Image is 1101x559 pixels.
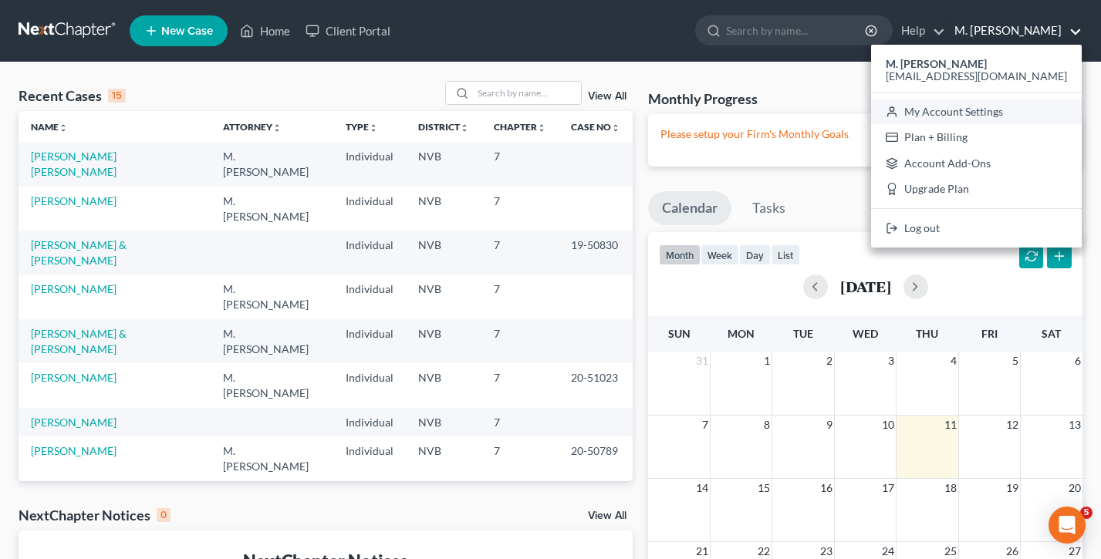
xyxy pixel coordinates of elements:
[762,352,772,370] span: 1
[31,371,117,384] a: [PERSON_NAME]
[588,510,626,521] a: View All
[481,231,559,274] td: 7
[1042,327,1061,340] span: Sat
[1005,479,1020,497] span: 19
[880,479,896,497] span: 17
[559,363,633,407] td: 20-51023
[481,275,559,319] td: 7
[886,57,987,70] strong: M. [PERSON_NAME]
[871,215,1082,241] a: Log out
[31,194,117,207] a: [PERSON_NAME]
[886,69,1067,83] span: [EMAIL_ADDRESS][DOMAIN_NAME]
[701,244,739,265] button: week
[31,282,117,295] a: [PERSON_NAME]
[793,327,813,340] span: Tue
[333,363,406,407] td: Individual
[871,99,1082,125] a: My Account Settings
[211,187,333,231] td: M. [PERSON_NAME]
[1067,416,1082,434] span: 13
[406,436,481,480] td: NVB
[571,121,620,133] a: Case Nounfold_more
[31,238,127,267] a: [PERSON_NAME] & [PERSON_NAME]
[728,327,755,340] span: Mon
[726,16,867,45] input: Search by name...
[333,231,406,274] td: Individual
[840,278,891,295] h2: [DATE]
[31,121,68,133] a: Nameunfold_more
[211,275,333,319] td: M. [PERSON_NAME]
[916,327,938,340] span: Thu
[19,506,171,524] div: NextChapter Notices
[333,275,406,319] td: Individual
[157,508,171,522] div: 0
[738,191,799,225] a: Tasks
[943,416,958,434] span: 11
[871,124,1082,150] a: Plan + Billing
[211,363,333,407] td: M. [PERSON_NAME]
[31,416,117,429] a: [PERSON_NAME]
[406,363,481,407] td: NVB
[588,91,626,102] a: View All
[739,244,771,265] button: day
[819,479,834,497] span: 16
[611,123,620,133] i: unfold_more
[232,17,298,45] a: Home
[1049,507,1086,544] div: Open Intercom Messenger
[481,319,559,363] td: 7
[406,275,481,319] td: NVB
[559,231,633,274] td: 19-50830
[333,436,406,480] td: Individual
[333,408,406,436] td: Individual
[494,121,546,133] a: Chapterunfold_more
[481,408,559,436] td: 7
[211,142,333,186] td: M. [PERSON_NAME]
[406,481,481,525] td: NVB
[473,82,581,104] input: Search by name...
[659,244,701,265] button: month
[19,86,126,105] div: Recent Cases
[481,187,559,231] td: 7
[1073,352,1082,370] span: 6
[871,177,1082,203] a: Upgrade Plan
[481,142,559,186] td: 7
[333,319,406,363] td: Individual
[771,244,800,265] button: list
[825,352,834,370] span: 2
[701,416,710,434] span: 7
[272,123,282,133] i: unfold_more
[943,479,958,497] span: 18
[762,416,772,434] span: 8
[333,142,406,186] td: Individual
[406,187,481,231] td: NVB
[333,481,406,525] td: Individual
[418,121,469,133] a: Districtunfold_more
[108,89,126,103] div: 15
[31,150,117,178] a: [PERSON_NAME] [PERSON_NAME]
[694,352,710,370] span: 31
[406,408,481,436] td: NVB
[1080,507,1093,519] span: 5
[668,327,691,340] span: Sun
[406,319,481,363] td: NVB
[481,363,559,407] td: 7
[559,436,633,480] td: 20-50789
[31,444,117,457] a: [PERSON_NAME]
[211,319,333,363] td: M. [PERSON_NAME]
[887,352,896,370] span: 3
[161,25,213,37] span: New Case
[981,327,998,340] span: Fri
[31,327,127,355] a: [PERSON_NAME] & [PERSON_NAME]
[211,436,333,480] td: M. [PERSON_NAME]
[756,479,772,497] span: 15
[406,142,481,186] td: NVB
[880,416,896,434] span: 10
[59,123,68,133] i: unfold_more
[537,123,546,133] i: unfold_more
[853,327,878,340] span: Wed
[871,45,1082,248] div: M. [PERSON_NAME]
[406,231,481,274] td: NVB
[460,123,469,133] i: unfold_more
[825,416,834,434] span: 9
[1067,479,1082,497] span: 20
[223,121,282,133] a: Attorneyunfold_more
